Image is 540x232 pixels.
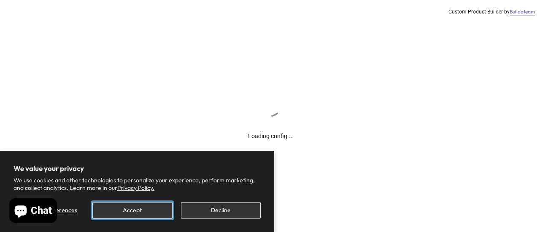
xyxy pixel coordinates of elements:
h2: We value your privacy [13,164,261,173]
button: Accept [92,202,172,219]
button: Decline [181,202,261,219]
p: We use cookies and other technologies to personalize your experience, perform marketing, and coll... [13,176,261,192]
div: Loading config... [248,119,292,141]
a: Privacy Policy. [117,184,154,192]
div: Custom Product Builder by [448,8,535,16]
a: Buildateam [510,8,535,16]
inbox-online-store-chat: Shopify online store chat [7,198,59,225]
